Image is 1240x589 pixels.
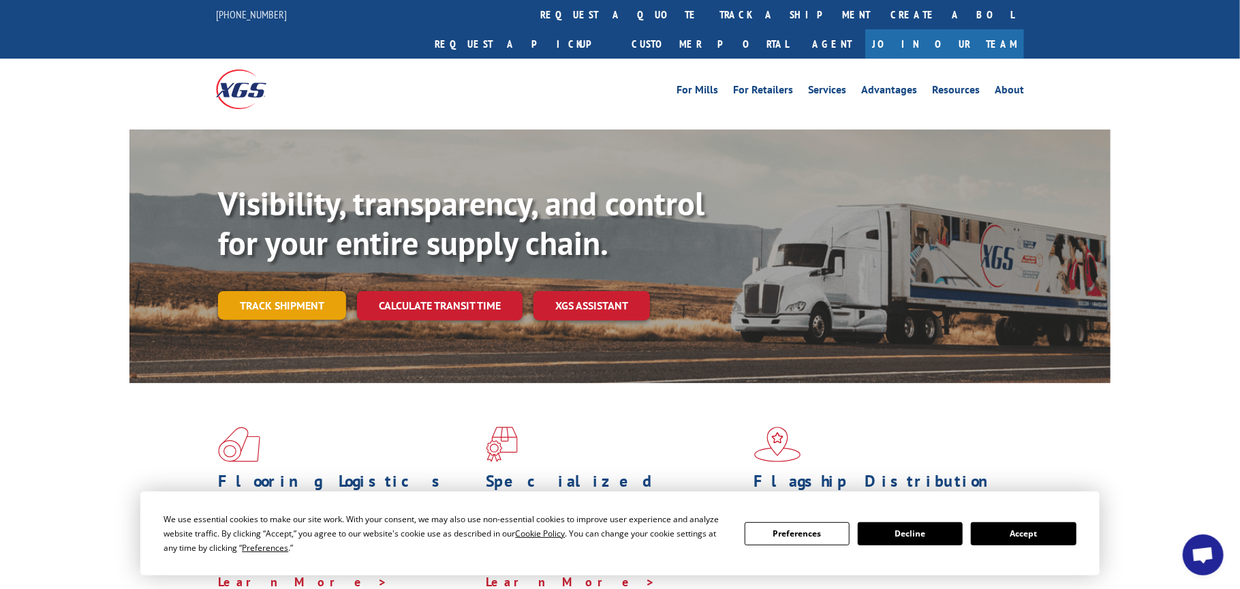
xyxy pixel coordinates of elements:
a: Track shipment [218,291,346,320]
a: Calculate transit time [357,291,523,320]
h1: Specialized Freight Experts [486,473,743,513]
a: Resources [932,85,980,100]
img: xgs-icon-flagship-distribution-model-red [754,427,801,462]
button: Preferences [745,522,850,545]
a: [PHONE_NUMBER] [216,7,287,21]
span: Preferences [242,542,288,554]
a: Advantages [861,85,917,100]
a: XGS ASSISTANT [533,291,650,320]
a: Request a pickup [424,29,621,59]
b: Visibility, transparency, and control for your entire supply chain. [218,182,704,264]
a: About [995,85,1024,100]
img: xgs-icon-total-supply-chain-intelligence-red [218,427,260,462]
a: Customer Portal [621,29,799,59]
button: Accept [971,522,1076,545]
h1: Flagship Distribution Model [754,473,1012,513]
h1: Flooring Logistics Solutions [218,473,476,513]
a: Agent [799,29,865,59]
a: Services [808,85,846,100]
a: For Mills [677,85,718,100]
img: xgs-icon-focused-on-flooring-red [486,427,518,462]
a: Join Our Team [865,29,1024,59]
div: Open chat [1183,534,1224,575]
button: Decline [858,522,963,545]
span: Cookie Policy [515,528,565,539]
a: For Retailers [733,85,793,100]
div: We use essential cookies to make our site work. With your consent, we may also use non-essential ... [164,512,728,555]
div: Cookie Consent Prompt [140,492,1100,575]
